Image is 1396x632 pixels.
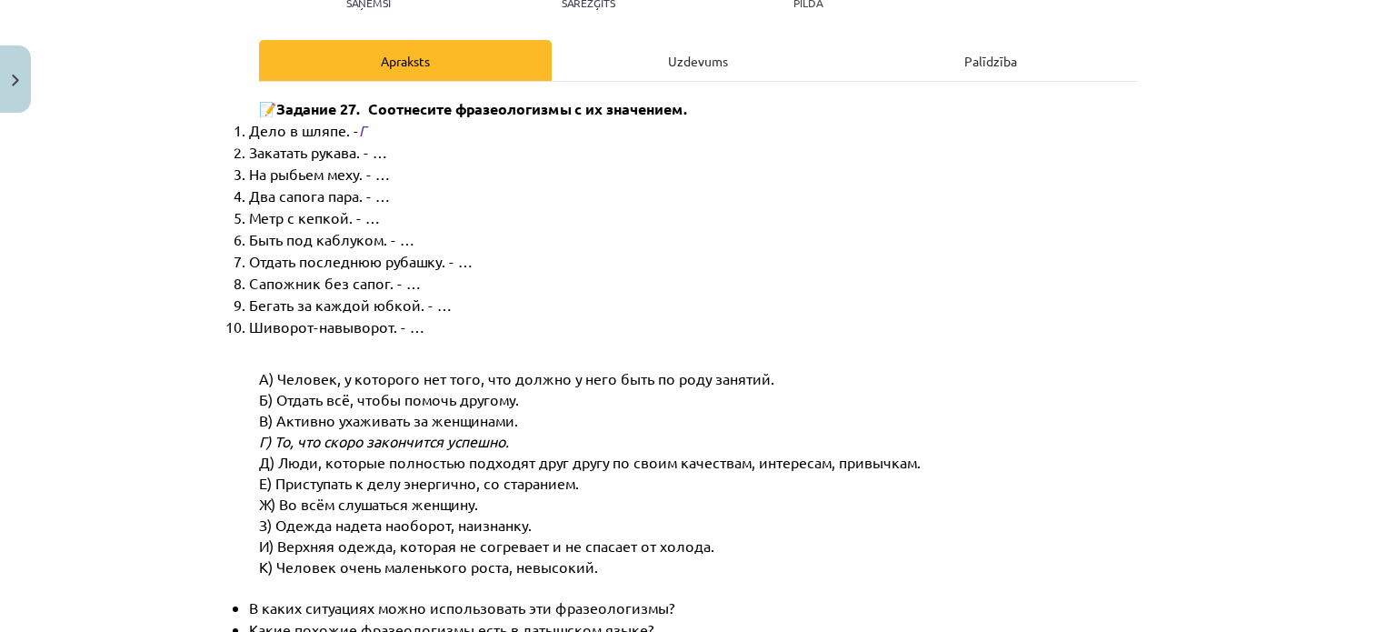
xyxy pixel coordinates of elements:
div: Apraksts [259,40,552,81]
img: icon-close-lesson-0947bae3869378f0d4975bcd49f059093ad1ed9edebbc8119c70593378902aed.svg [12,75,19,86]
span: Г) То, что скоро закончится успешно. [259,432,509,450]
span: Сапожник без сапог. - … [249,274,421,292]
span: Метр с кепкой. - … [249,208,380,226]
span: Б) Отдать всё, чтобы помочь другому. [259,390,519,408]
span: Закатать рукава. - … [249,143,387,161]
span: 📝 [259,100,276,118]
span: К) Человек очень маленького роста, невысокий. [259,557,598,576]
span: В) Активно ухаживать за женщинами. [259,411,518,429]
span: З) Одежда надета наоборот, наизнанку. [259,516,532,534]
span: Ж) Во всём слушаться женщину. [259,495,478,513]
span: Д) Люди, которые полностью подходят друг другу по своим качествам, интересам, привычкам. [259,453,921,471]
span: Два сапога пара. - … [249,186,390,205]
span: И) Верхняя одежда, которая не согревает и не спасает от холода. [259,537,714,555]
span: Г [359,121,366,139]
span: Задание 27. Соотнесите фразеологизмы с их значением. [276,99,688,118]
span: Быть под каблуком. - … [249,230,414,248]
div: Uzdevums [552,40,844,81]
span: Шиворот-навыворот. - … [249,317,424,336]
span: Отдать последнюю рубашку. - … [249,252,473,270]
span: Бегать за каждой юбкой. - … [249,296,452,314]
span: А) Человек, у которого нет того, что должно у него быть по роду занятий. [259,369,774,387]
span: Дело в шляпе. - [249,121,359,139]
span: Е) Приступать к делу энергично, со старанием. [259,474,579,492]
span: В каких ситуациях можно использовать эти фразеологизмы? [249,598,674,617]
div: Palīdzība [844,40,1137,81]
span: На рыбьем меху. - … [249,165,390,183]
